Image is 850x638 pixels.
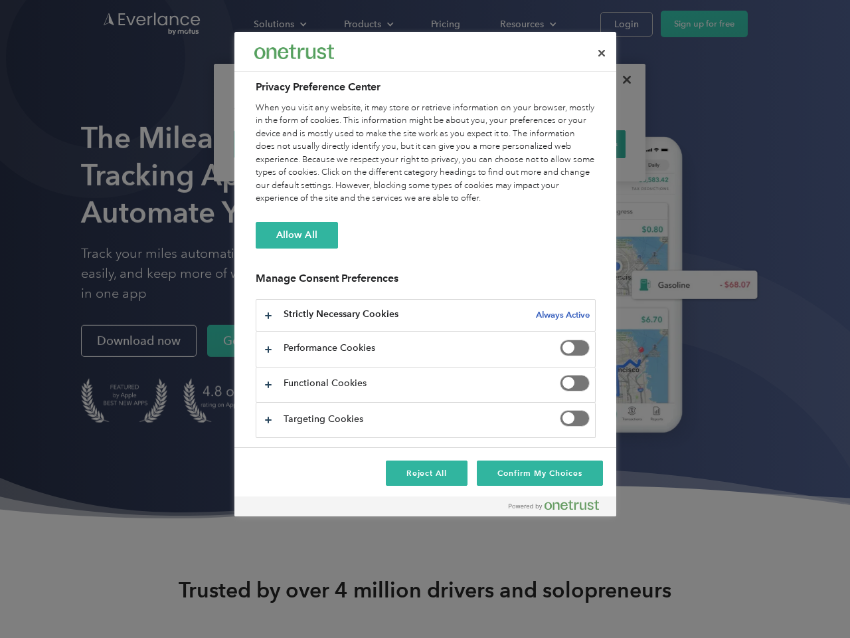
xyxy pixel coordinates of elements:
[256,222,338,249] button: Allow All
[234,32,616,516] div: Preference center
[587,39,616,68] button: Close
[386,461,468,486] button: Reject All
[256,272,596,292] h3: Manage Consent Preferences
[509,500,610,516] a: Powered by OneTrust Opens in a new Tab
[256,79,596,95] h2: Privacy Preference Center
[254,45,334,58] img: Everlance
[254,39,334,65] div: Everlance
[256,102,596,205] div: When you visit any website, it may store or retrieve information on your browser, mostly in the f...
[234,32,616,516] div: Privacy Preference Center
[509,500,599,510] img: Powered by OneTrust Opens in a new Tab
[477,461,602,486] button: Confirm My Choices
